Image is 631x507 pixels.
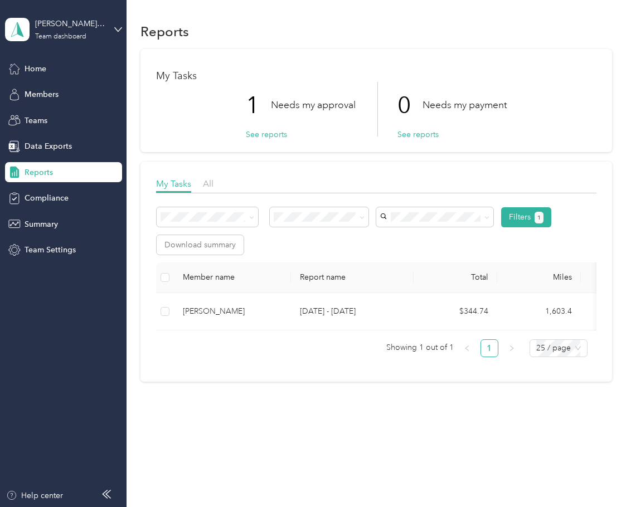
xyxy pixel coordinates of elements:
[300,305,405,318] p: [DATE] - [DATE]
[503,339,521,357] button: right
[25,140,72,152] span: Data Exports
[386,339,454,356] span: Showing 1 out of 1
[246,129,287,140] button: See reports
[271,98,356,112] p: Needs my approval
[497,293,581,330] td: 1,603.4
[35,33,86,40] div: Team dashboard
[183,305,282,318] div: [PERSON_NAME]
[414,293,497,330] td: $344.74
[25,63,46,75] span: Home
[291,262,414,293] th: Report name
[156,70,596,82] h1: My Tasks
[458,339,476,357] button: left
[423,98,507,112] p: Needs my payment
[25,167,53,178] span: Reports
[246,82,271,129] p: 1
[397,129,439,140] button: See reports
[458,339,476,357] li: Previous Page
[183,272,282,282] div: Member name
[508,345,515,352] span: right
[6,490,63,501] button: Help center
[537,213,541,223] span: 1
[140,26,189,37] h1: Reports
[35,18,105,30] div: [PERSON_NAME] Team
[174,262,291,293] th: Member name
[25,218,58,230] span: Summary
[156,178,191,189] span: My Tasks
[397,82,423,129] p: 0
[569,445,631,507] iframe: Everlance-gr Chat Button Frame
[464,345,470,352] span: left
[506,272,572,282] div: Miles
[536,340,581,357] span: 25 / page
[481,340,498,357] a: 1
[535,212,544,223] button: 1
[530,339,588,357] div: Page Size
[480,339,498,357] li: 1
[25,192,69,204] span: Compliance
[501,207,552,227] button: Filters1
[25,89,59,100] span: Members
[25,115,47,126] span: Teams
[25,244,76,256] span: Team Settings
[503,339,521,357] li: Next Page
[157,235,244,255] button: Download summary
[203,178,213,189] span: All
[423,272,488,282] div: Total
